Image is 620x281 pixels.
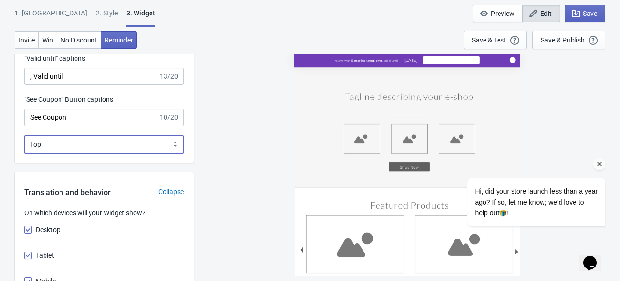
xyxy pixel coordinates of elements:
span: Tablet [36,251,54,260]
span: Invite [18,36,35,44]
span: You've won [334,58,350,62]
div: Collapse [149,187,194,197]
button: Save [565,5,605,22]
span: Edit [540,10,552,17]
span: Preview [491,10,514,17]
button: Edit [522,5,560,22]
label: "See Coupon" Button captions [24,95,113,104]
label: "Valid until" captions [24,54,85,63]
span: , Valid until [382,58,398,62]
button: Reminder [101,31,137,49]
div: 2 . Style [96,8,118,25]
span: Better luck next time [351,58,382,62]
div: [DATE] [398,57,423,63]
span: Win [42,36,53,44]
button: Save & Test [464,31,527,49]
div: 3. Widget [126,8,155,27]
div: Save & Publish [541,36,585,44]
div: Save & Test [472,36,506,44]
span: Desktop [36,225,60,235]
span: No Discount [60,36,97,44]
button: Preview [473,5,523,22]
button: Win [38,31,57,49]
iframe: chat widget [579,242,610,271]
button: Save & Publish [532,31,605,49]
p: On which devices will your Widget show? [24,208,184,218]
div: 1. [GEOGRAPHIC_DATA] [15,8,87,25]
button: See Coupon [423,56,479,64]
iframe: chat widget [436,91,610,238]
span: Reminder [105,36,133,44]
div: Translation and behavior [15,187,121,198]
button: Invite [15,31,39,49]
button: No Discount [57,31,101,49]
span: Save [583,10,597,17]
